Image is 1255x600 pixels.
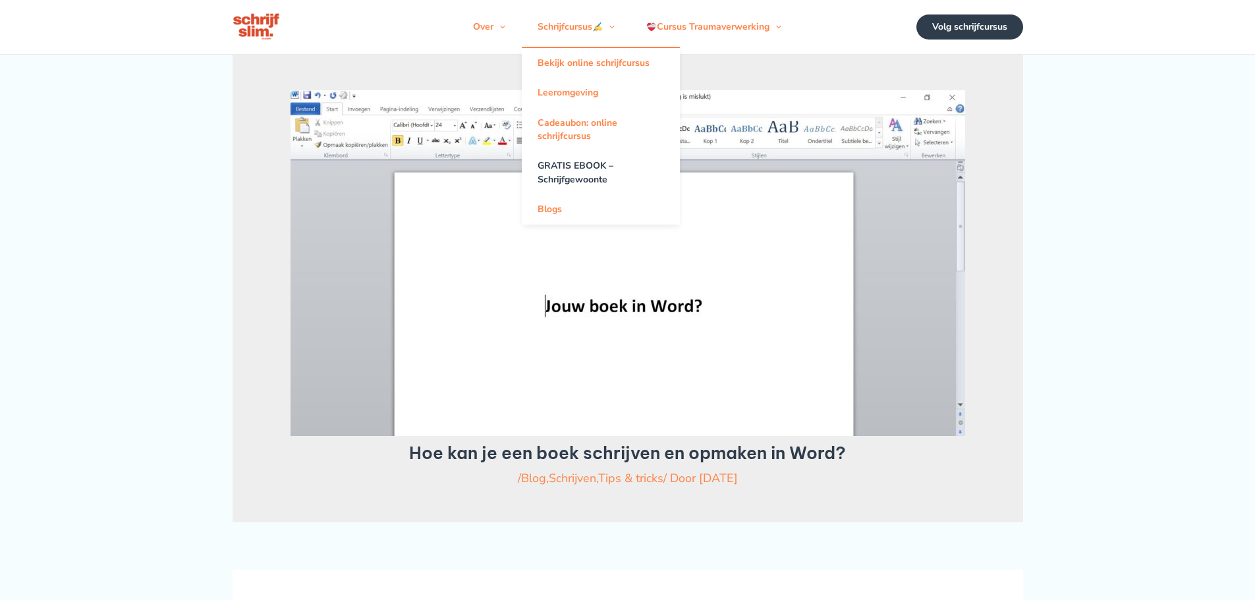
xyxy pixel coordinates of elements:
a: GRATIS EBOOK – Schrijfgewoonte [522,151,680,195]
span: Menu schakelen [769,7,781,47]
a: Blogs [522,195,680,225]
img: ❤️‍🩹 [647,22,656,32]
a: [DATE] [699,470,738,486]
span: , , [521,470,663,486]
a: Bekijk online schrijfcursus [522,48,680,78]
img: schrijfcursus schrijfslim academy [233,12,281,42]
h1: Hoe kan je een boek schrijven en opmaken in Word? [281,443,974,463]
a: Cursus TraumaverwerkingMenu schakelen [630,7,797,47]
span: Menu schakelen [603,7,615,47]
img: ✍️ [593,22,602,32]
nav: Navigatie op de site: Menu [457,7,797,47]
a: Schrijven [549,470,596,486]
a: Cadeaubon: online schrijfcursus [522,108,680,151]
a: Leeromgeving [522,78,680,107]
img: Hoe kan je een boek schrijven en opmaken in Word? Tips [291,90,965,436]
a: SchrijfcursusMenu schakelen [522,7,630,47]
a: Blog [521,470,546,486]
a: Tips & tricks [598,470,663,486]
span: Menu schakelen [493,7,505,47]
div: / / Door [281,470,974,487]
a: Volg schrijfcursus [916,14,1023,40]
a: OverMenu schakelen [457,7,521,47]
